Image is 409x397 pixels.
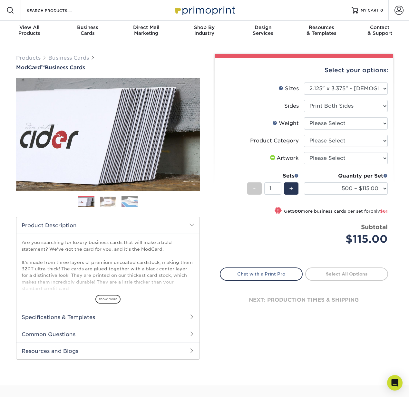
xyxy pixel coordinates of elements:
h2: Resources and Blogs [16,343,200,359]
div: Cards [58,24,117,36]
h2: Product Description [16,217,200,234]
span: Direct Mail [117,24,175,30]
iframe: Google Customer Reviews [2,377,55,395]
span: MY CART [361,8,379,13]
input: SEARCH PRODUCTS..... [26,6,89,14]
span: Contact [351,24,409,30]
div: Select your options: [220,58,388,82]
p: Are you searching for luxury business cards that will make a bold statement? We've got the card f... [22,239,194,371]
span: show more [95,295,121,304]
div: Quantity per Set [304,172,388,180]
span: $61 [380,209,388,214]
div: Sets [247,172,299,180]
div: next: production times & shipping [220,281,388,319]
a: Chat with a Print Pro [220,267,303,280]
div: Product Category [250,137,299,145]
div: & Support [351,24,409,36]
span: Resources [292,24,350,30]
span: ! [277,208,279,214]
div: Services [234,24,292,36]
span: + [289,184,293,193]
div: Marketing [117,24,175,36]
a: BusinessCards [58,21,117,41]
a: Products [16,55,41,61]
a: DesignServices [234,21,292,41]
img: Business Cards 03 [122,196,138,207]
span: 0 [380,8,383,13]
small: Get more business cards per set for [284,209,388,215]
span: Shop By [175,24,234,30]
div: Open Intercom Messenger [387,375,403,391]
h2: Common Questions [16,326,200,343]
img: Business Cards 01 [78,194,94,210]
span: only [371,209,388,214]
img: Business Cards 02 [100,197,116,207]
a: ModCard™Business Cards [16,64,200,71]
strong: 500 [292,209,301,214]
div: Sides [284,102,299,110]
span: Business [58,24,117,30]
a: Contact& Support [351,21,409,41]
a: Business Cards [48,55,89,61]
div: $115.00 [309,231,388,247]
div: Industry [175,24,234,36]
a: Select All Options [305,267,388,280]
h1: Business Cards [16,64,200,71]
div: Sizes [278,85,299,92]
span: Design [234,24,292,30]
div: Artwork [269,154,299,162]
div: & Templates [292,24,350,36]
h2: Specifications & Templates [16,309,200,325]
img: ModCard™ 01 [16,43,200,227]
span: - [253,184,256,193]
a: Resources& Templates [292,21,350,41]
strong: Subtotal [361,223,388,230]
a: Direct MailMarketing [117,21,175,41]
div: Weight [272,120,299,127]
a: Shop ByIndustry [175,21,234,41]
img: Primoprint [172,3,237,17]
span: ModCard™ [16,64,45,71]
